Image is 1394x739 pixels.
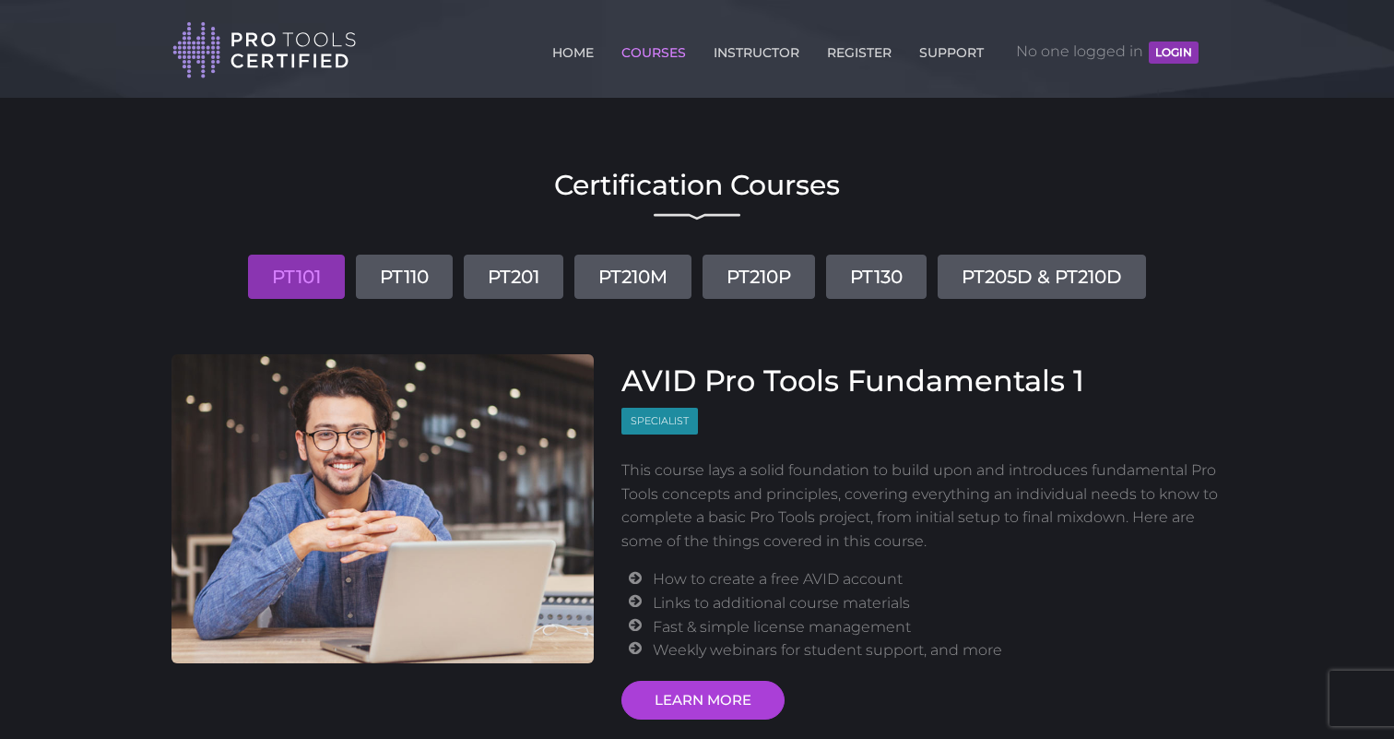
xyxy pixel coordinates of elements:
a: SUPPORT [915,34,988,64]
button: LOGIN [1149,42,1199,64]
a: REGISTER [822,34,896,64]
p: This course lays a solid foundation to build upon and introduces fundamental Pro Tools concepts a... [621,459,1223,553]
li: How to create a free AVID account [653,567,1223,591]
a: PT210M [574,255,691,299]
h2: Certification Courses [171,172,1223,199]
a: PT101 [248,255,345,299]
span: Specialist [621,408,698,435]
img: decorative line [654,213,740,221]
li: Fast & simple license management [653,615,1223,639]
img: AVID Pro Tools Fundamentals 1 Course [171,354,594,663]
a: PT130 [826,255,927,299]
a: PT210P [703,255,815,299]
a: LEARN MORE [621,681,785,720]
li: Links to additional course materials [653,591,1223,615]
a: PT205D & PT210D [938,255,1146,299]
a: COURSES [617,34,691,64]
span: No one logged in [1016,24,1199,79]
li: Weekly webinars for student support, and more [653,638,1223,662]
a: INSTRUCTOR [709,34,804,64]
a: HOME [548,34,598,64]
a: PT110 [356,255,453,299]
img: Pro Tools Certified Logo [172,20,357,80]
a: PT201 [464,255,563,299]
h3: AVID Pro Tools Fundamentals 1 [621,364,1223,399]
